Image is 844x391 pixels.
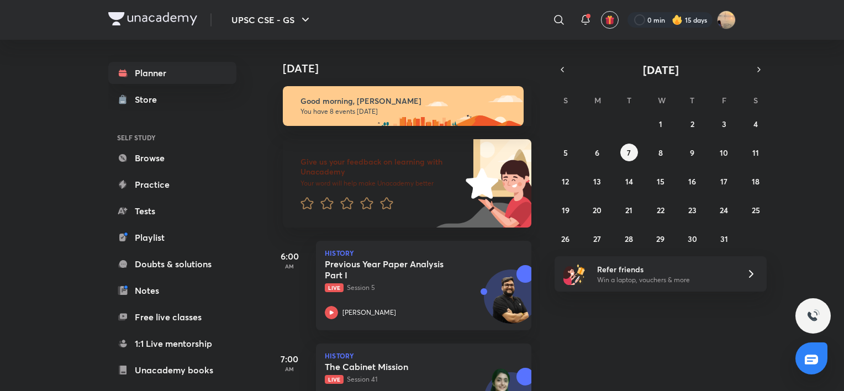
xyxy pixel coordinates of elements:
[720,205,728,215] abbr: October 24, 2025
[267,352,312,366] h5: 7:00
[562,205,569,215] abbr: October 19, 2025
[627,147,631,158] abbr: October 7, 2025
[715,230,733,247] button: October 31, 2025
[690,147,694,158] abbr: October 9, 2025
[557,144,574,161] button: October 5, 2025
[752,205,760,215] abbr: October 25, 2025
[753,119,758,129] abbr: October 4, 2025
[690,95,694,105] abbr: Thursday
[683,201,701,219] button: October 23, 2025
[595,147,599,158] abbr: October 6, 2025
[325,283,344,292] span: Live
[588,201,606,219] button: October 20, 2025
[688,176,696,187] abbr: October 16, 2025
[688,234,697,244] abbr: October 30, 2025
[753,95,758,105] abbr: Saturday
[683,172,701,190] button: October 16, 2025
[557,201,574,219] button: October 19, 2025
[658,147,663,158] abbr: October 8, 2025
[108,200,236,222] a: Tests
[597,275,733,285] p: Win a laptop, vouchers & more
[225,9,319,31] button: UPSC CSE - GS
[267,250,312,263] h5: 6:00
[683,144,701,161] button: October 9, 2025
[108,62,236,84] a: Planner
[300,96,514,106] h6: Good morning, [PERSON_NAME]
[652,144,669,161] button: October 8, 2025
[325,374,498,384] p: Session 41
[593,205,602,215] abbr: October 20, 2025
[593,234,601,244] abbr: October 27, 2025
[108,226,236,249] a: Playlist
[657,176,664,187] abbr: October 15, 2025
[656,234,664,244] abbr: October 29, 2025
[722,95,726,105] abbr: Friday
[620,172,638,190] button: October 14, 2025
[657,205,664,215] abbr: October 22, 2025
[601,11,619,29] button: avatar
[108,147,236,169] a: Browse
[715,172,733,190] button: October 17, 2025
[752,147,759,158] abbr: October 11, 2025
[625,205,632,215] abbr: October 21, 2025
[325,283,498,293] p: Session 5
[620,201,638,219] button: October 21, 2025
[563,95,568,105] abbr: Sunday
[652,201,669,219] button: October 22, 2025
[620,230,638,247] button: October 28, 2025
[720,234,728,244] abbr: October 31, 2025
[747,115,764,133] button: October 4, 2025
[300,157,462,177] h6: Give us your feedback on learning with Unacademy
[561,234,569,244] abbr: October 26, 2025
[747,172,764,190] button: October 18, 2025
[717,10,736,29] img: Snatashree Punyatoya
[108,253,236,275] a: Doubts & solutions
[283,86,524,126] img: morning
[593,176,601,187] abbr: October 13, 2025
[627,95,631,105] abbr: Tuesday
[325,250,523,256] p: History
[594,95,601,105] abbr: Monday
[428,139,531,228] img: feedback_image
[557,230,574,247] button: October 26, 2025
[643,62,679,77] span: [DATE]
[625,176,633,187] abbr: October 14, 2025
[108,88,236,110] a: Store
[108,12,197,28] a: Company Logo
[588,144,606,161] button: October 6, 2025
[588,230,606,247] button: October 27, 2025
[722,119,726,129] abbr: October 3, 2025
[108,279,236,302] a: Notes
[484,276,537,329] img: Avatar
[563,147,568,158] abbr: October 5, 2025
[267,366,312,372] p: AM
[108,359,236,381] a: Unacademy books
[325,375,344,384] span: Live
[563,263,585,285] img: referral
[683,230,701,247] button: October 30, 2025
[747,144,764,161] button: October 11, 2025
[562,176,569,187] abbr: October 12, 2025
[605,15,615,25] img: avatar
[325,352,523,359] p: History
[652,230,669,247] button: October 29, 2025
[806,309,820,323] img: ttu
[300,107,514,116] p: You have 8 events [DATE]
[658,95,666,105] abbr: Wednesday
[325,258,462,281] h5: Previous Year Paper Analysis Part I
[715,144,733,161] button: October 10, 2025
[715,201,733,219] button: October 24, 2025
[688,205,697,215] abbr: October 23, 2025
[570,62,751,77] button: [DATE]
[752,176,759,187] abbr: October 18, 2025
[690,119,694,129] abbr: October 2, 2025
[108,128,236,147] h6: SELF STUDY
[108,306,236,328] a: Free live classes
[300,179,462,188] p: Your word will help make Unacademy better
[625,234,633,244] abbr: October 28, 2025
[597,263,733,275] h6: Refer friends
[108,332,236,355] a: 1:1 Live mentorship
[720,176,727,187] abbr: October 17, 2025
[557,172,574,190] button: October 12, 2025
[652,172,669,190] button: October 15, 2025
